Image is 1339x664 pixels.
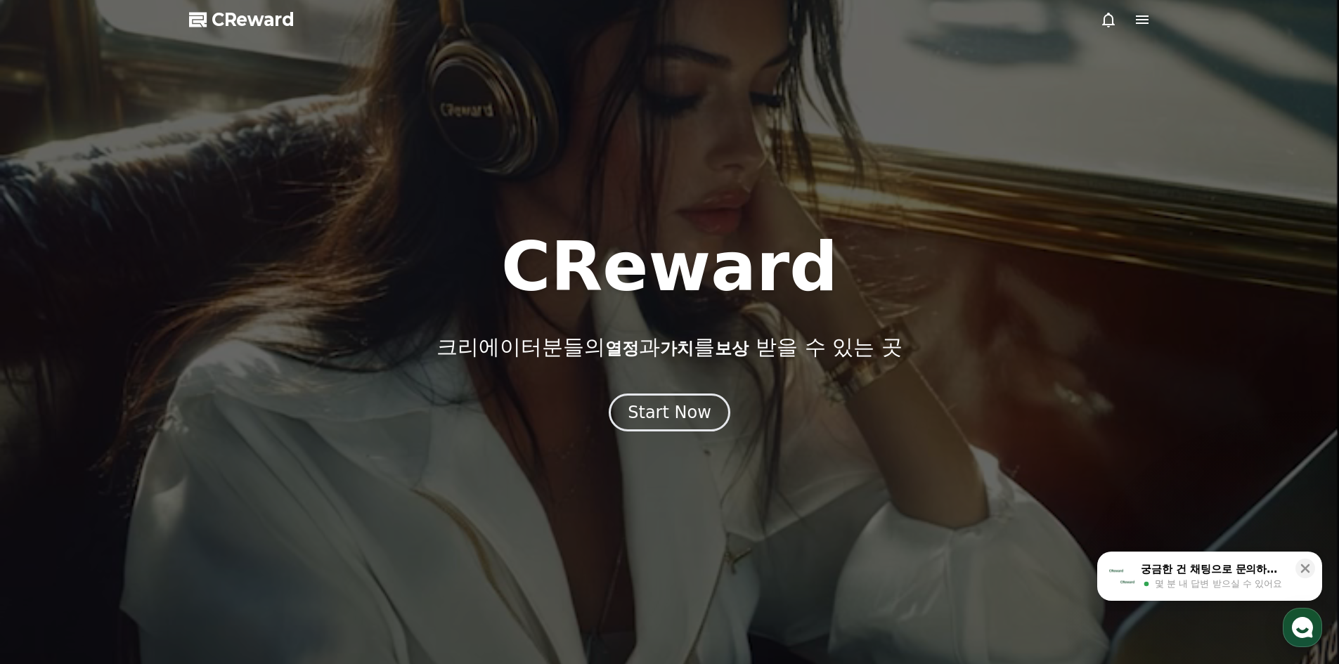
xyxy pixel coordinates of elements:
[189,8,295,31] a: CReward
[628,401,711,424] div: Start Now
[609,408,730,421] a: Start Now
[605,339,639,358] span: 열정
[501,233,838,301] h1: CReward
[715,339,749,358] span: 보상
[660,339,694,358] span: 가치
[609,393,730,431] button: Start Now
[436,334,902,360] p: 크리에이터분들의 과 를 받을 수 있는 곳
[212,8,295,31] span: CReward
